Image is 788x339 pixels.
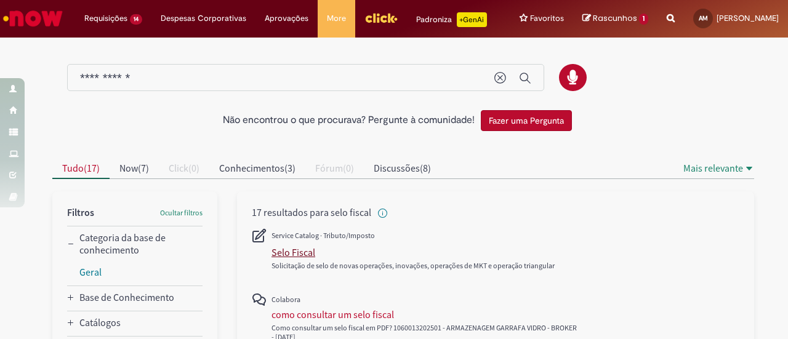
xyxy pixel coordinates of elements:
div: Padroniza [416,12,487,27]
span: Favoritos [530,12,564,25]
p: +GenAi [457,12,487,27]
span: 1 [639,14,648,25]
span: Rascunhos [593,12,637,24]
img: ServiceNow [1,6,65,31]
span: Despesas Corporativas [161,12,246,25]
span: Requisições [84,12,127,25]
img: click_logo_yellow_360x200.png [364,9,398,27]
span: [PERSON_NAME] [717,13,779,23]
span: More [327,12,346,25]
span: Aprovações [265,12,308,25]
button: Fazer uma Pergunta [481,110,572,131]
h2: Não encontrou o que procurava? Pergunte à comunidade! [223,115,475,126]
span: AM [699,14,708,22]
a: Rascunhos [582,13,648,25]
span: 14 [130,14,142,25]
